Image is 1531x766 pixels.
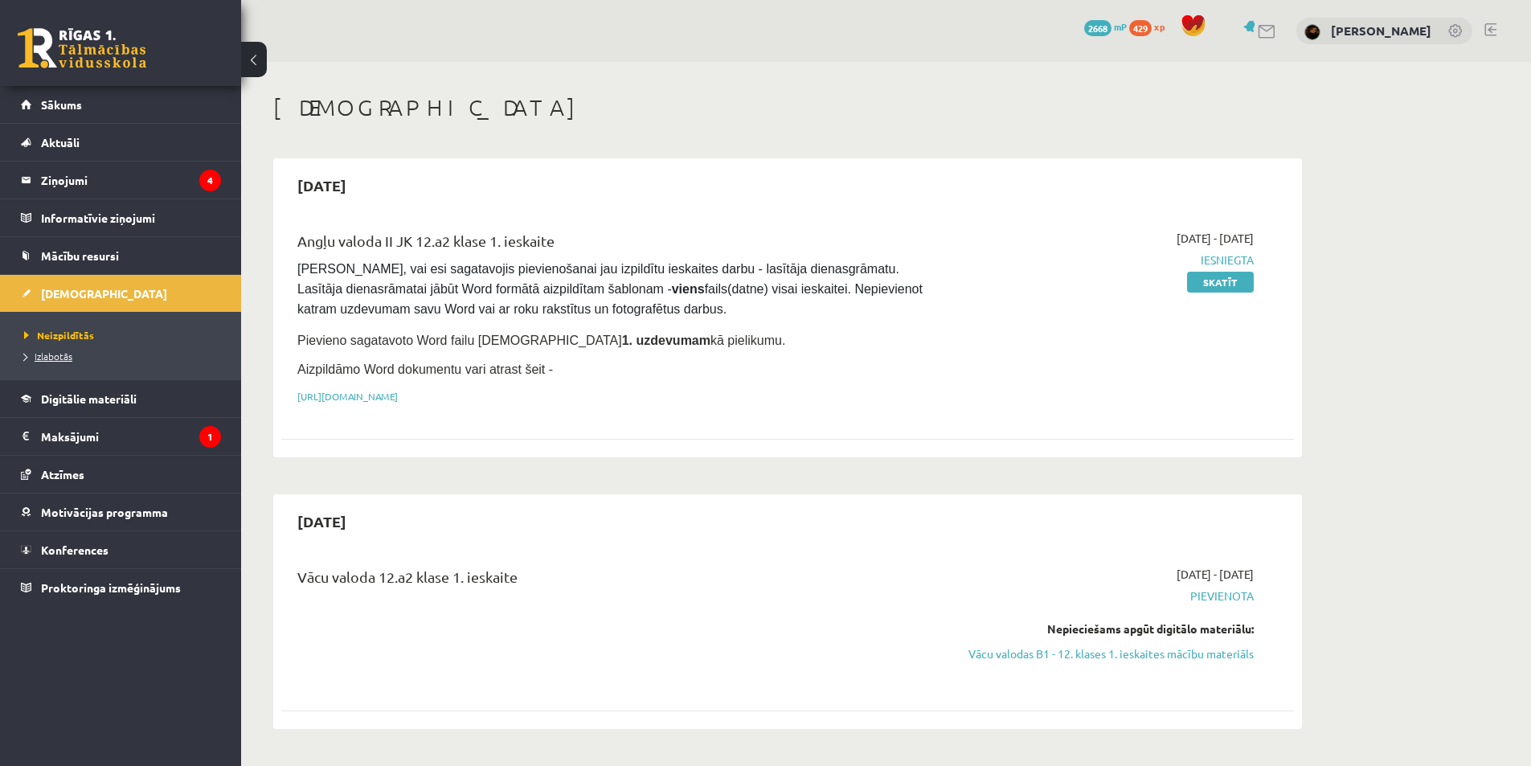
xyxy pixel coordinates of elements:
[1154,20,1165,33] span: xp
[951,621,1254,637] div: Nepieciešams apgūt digitālo materiālu:
[18,28,146,68] a: Rīgas 1. Tālmācības vidusskola
[24,329,94,342] span: Neizpildītās
[21,380,221,417] a: Digitālie materiāli
[297,566,927,596] div: Vācu valoda 12.a2 klase 1. ieskaite
[41,248,119,263] span: Mācību resursi
[199,426,221,448] i: 1
[21,275,221,312] a: [DEMOGRAPHIC_DATA]
[951,645,1254,662] a: Vācu valodas B1 - 12. klases 1. ieskaites mācību materiāls
[1129,20,1173,33] a: 429 xp
[1084,20,1111,36] span: 2668
[41,418,221,455] legend: Maksājumi
[273,94,1302,121] h1: [DEMOGRAPHIC_DATA]
[1114,20,1127,33] span: mP
[21,569,221,606] a: Proktoringa izmēģinājums
[672,282,705,296] strong: viens
[1084,20,1127,33] a: 2668 mP
[21,456,221,493] a: Atzīmes
[21,86,221,123] a: Sākums
[41,286,167,301] span: [DEMOGRAPHIC_DATA]
[41,505,168,519] span: Motivācijas programma
[21,162,221,199] a: Ziņojumi4
[41,580,181,595] span: Proktoringa izmēģinājums
[21,237,221,274] a: Mācību resursi
[297,334,785,347] span: Pievieno sagatavoto Word failu [DEMOGRAPHIC_DATA] kā pielikumu.
[1331,23,1431,39] a: [PERSON_NAME]
[951,588,1254,604] span: Pievienota
[951,252,1254,268] span: Iesniegta
[1304,24,1320,40] img: Paula Lauceniece
[21,494,221,530] a: Motivācijas programma
[21,124,221,161] a: Aktuāli
[41,199,221,236] legend: Informatīvie ziņojumi
[297,230,927,260] div: Angļu valoda II JK 12.a2 klase 1. ieskaite
[281,166,362,204] h2: [DATE]
[41,543,108,557] span: Konferences
[281,502,362,540] h2: [DATE]
[297,390,398,403] a: [URL][DOMAIN_NAME]
[1187,272,1254,293] a: Skatīt
[199,170,221,191] i: 4
[1177,566,1254,583] span: [DATE] - [DATE]
[24,350,72,363] span: Izlabotās
[24,328,225,342] a: Neizpildītās
[21,531,221,568] a: Konferences
[1129,20,1152,36] span: 429
[41,467,84,481] span: Atzīmes
[1177,230,1254,247] span: [DATE] - [DATE]
[41,135,80,150] span: Aktuāli
[297,363,553,376] span: Aizpildāmo Word dokumentu vari atrast šeit -
[21,418,221,455] a: Maksājumi1
[41,97,82,112] span: Sākums
[41,162,221,199] legend: Ziņojumi
[24,349,225,363] a: Izlabotās
[41,391,137,406] span: Digitālie materiāli
[21,199,221,236] a: Informatīvie ziņojumi
[297,262,926,316] span: [PERSON_NAME], vai esi sagatavojis pievienošanai jau izpildītu ieskaites darbu - lasītāja dienasg...
[622,334,710,347] strong: 1. uzdevumam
